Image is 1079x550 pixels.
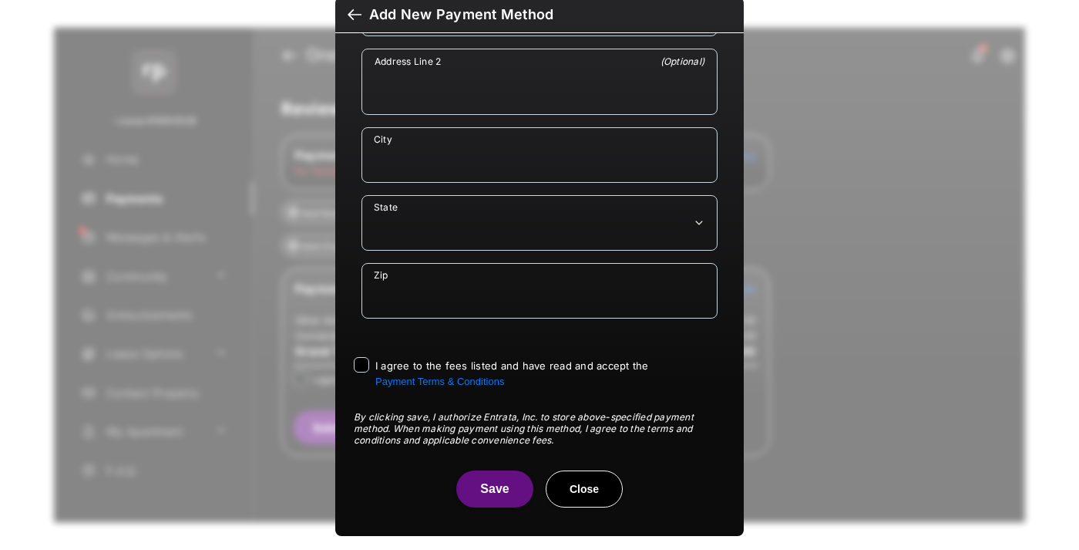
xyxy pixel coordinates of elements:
span: I agree to the fees listed and have read and accept the [375,359,649,387]
div: By clicking save, I authorize Entrata, Inc. to store above-specified payment method. When making ... [354,411,725,446]
button: Save [456,471,533,508]
div: payment_method_screening[postal_addresses][administrativeArea] [361,195,718,251]
div: payment_method_screening[postal_addresses][locality] [361,127,718,183]
div: payment_method_screening[postal_addresses][postalCode] [361,263,718,319]
button: I agree to the fees listed and have read and accept the [375,376,504,387]
div: payment_method_screening[postal_addresses][addressLine2] [361,49,718,115]
button: Close [546,471,623,508]
div: Add New Payment Method [369,6,553,23]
